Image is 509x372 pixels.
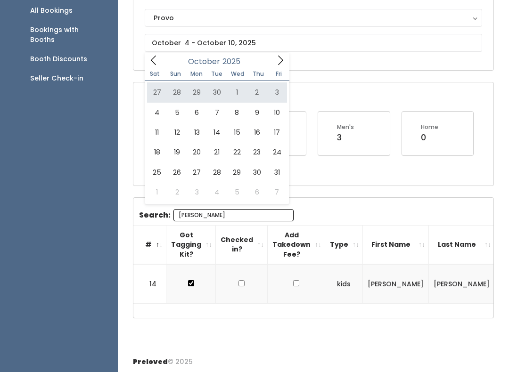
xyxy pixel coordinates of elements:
div: © 2025 [133,349,193,367]
span: October 26, 2025 [167,162,187,182]
span: November 6, 2025 [247,182,267,202]
span: October 19, 2025 [167,142,187,162]
span: October 4, 2025 [147,103,167,122]
input: Search: [173,209,294,221]
span: October 6, 2025 [187,103,207,122]
td: kids [325,264,363,303]
span: October 9, 2025 [247,103,267,122]
span: Wed [227,71,248,77]
input: October 4 - October 10, 2025 [145,34,482,52]
span: November 5, 2025 [227,182,247,202]
span: October 29, 2025 [227,162,247,182]
div: Bookings with Booths [30,25,103,45]
span: November 3, 2025 [187,182,207,202]
span: September 27, 2025 [147,82,167,102]
span: Sat [145,71,165,77]
span: October 17, 2025 [267,122,287,142]
th: Checked in?: activate to sort column ascending [216,225,268,264]
span: Fri [269,71,289,77]
span: September 28, 2025 [167,82,187,102]
span: October 11, 2025 [147,122,167,142]
th: First Name: activate to sort column ascending [363,225,429,264]
div: Provo [154,13,473,23]
span: October 5, 2025 [167,103,187,122]
span: October 2, 2025 [247,82,267,102]
span: October 28, 2025 [207,162,227,182]
div: 3 [337,131,354,144]
span: Sun [165,71,186,77]
span: Preloved [133,357,168,366]
span: October 12, 2025 [167,122,187,142]
span: October 30, 2025 [247,162,267,182]
th: Add Takedown Fee?: activate to sort column ascending [268,225,325,264]
span: October 24, 2025 [267,142,287,162]
span: October 18, 2025 [147,142,167,162]
div: Seller Check-in [30,73,83,83]
span: October 14, 2025 [207,122,227,142]
div: Men's [337,123,354,131]
span: October [188,58,220,65]
span: Thu [248,71,269,77]
span: October 10, 2025 [267,103,287,122]
span: October 1, 2025 [227,82,247,102]
div: Booth Discounts [30,54,87,64]
td: [PERSON_NAME] [429,264,495,303]
span: October 8, 2025 [227,103,247,122]
span: October 7, 2025 [207,103,227,122]
span: October 23, 2025 [247,142,267,162]
span: October 13, 2025 [187,122,207,142]
td: 14 [133,264,166,303]
span: November 4, 2025 [207,182,227,202]
div: 0 [421,131,438,144]
span: November 2, 2025 [167,182,187,202]
th: #: activate to sort column descending [133,225,166,264]
span: October 21, 2025 [207,142,227,162]
button: Provo [145,9,482,27]
span: October 27, 2025 [187,162,207,182]
span: November 7, 2025 [267,182,287,202]
span: October 16, 2025 [247,122,267,142]
div: All Bookings [30,6,73,16]
span: October 3, 2025 [267,82,287,102]
span: October 31, 2025 [267,162,287,182]
span: November 1, 2025 [147,182,167,202]
th: Last Name: activate to sort column ascending [429,225,495,264]
th: Got Tagging Kit?: activate to sort column ascending [166,225,216,264]
input: Year [220,56,248,67]
span: October 25, 2025 [147,162,167,182]
span: September 29, 2025 [187,82,207,102]
th: Type: activate to sort column ascending [325,225,363,264]
span: Tue [206,71,227,77]
span: October 22, 2025 [227,142,247,162]
span: October 15, 2025 [227,122,247,142]
span: Mon [186,71,207,77]
td: [PERSON_NAME] [363,264,429,303]
span: October 20, 2025 [187,142,207,162]
span: September 30, 2025 [207,82,227,102]
div: Home [421,123,438,131]
label: Search: [139,209,294,221]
